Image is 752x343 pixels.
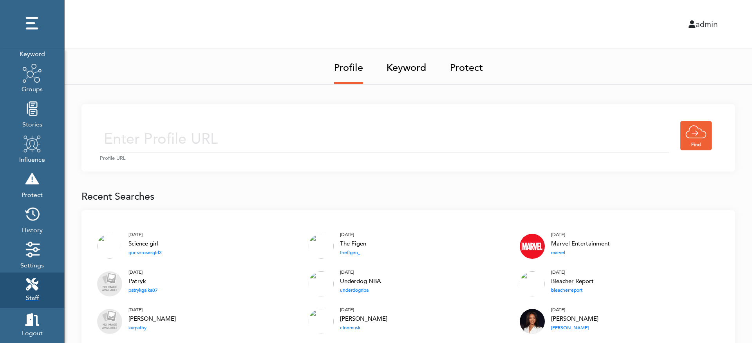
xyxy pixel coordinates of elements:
a: [DATE] Bleacher Report bleacherreport [551,268,594,294]
div: Marvel Entertainment [551,239,610,249]
img: groups.png [22,63,42,83]
img: underdognba_twitter.jpg [309,271,334,296]
a: Profile [334,49,363,84]
img: profile.png [22,134,42,153]
a: Protect [450,49,483,82]
a: Keyword [387,49,427,82]
div: Patryk [128,276,158,287]
div: elonmusk [340,324,387,332]
img: history.png [22,204,42,224]
div: Science girl [128,239,162,249]
a: [DATE] [PERSON_NAME] elonmusk [340,306,387,332]
small: Profile URL [100,155,717,162]
a: [DATE] The Figen thefigen_ [340,231,366,256]
div: [DATE] [551,306,598,314]
img: bb110f18-7a73-454a-8682-8d5a89c5d6e2 [309,234,334,259]
div: [DATE] [340,231,366,238]
img: risk.png [22,169,42,189]
span: Influence [19,153,45,164]
img: bleacherreport_twitter.jpg [520,271,545,296]
div: karpathy [128,324,176,332]
a: [DATE] [PERSON_NAME] [PERSON_NAME] [551,306,598,332]
div: The Figen [340,239,366,249]
img: dots.png [22,14,42,33]
div: [PERSON_NAME] [551,324,598,332]
div: [PERSON_NAME] [340,314,387,324]
div: [PERSON_NAME] [128,314,176,324]
div: patrykgalka07 [128,286,158,294]
div: admin [391,18,724,30]
span: History [22,224,43,235]
div: marvel [551,249,610,256]
div: Underdog NBA [340,276,381,287]
span: Logout [22,327,43,338]
span: Settings [20,259,44,270]
div: [DATE] [128,231,162,238]
img: k8vEBoCW.jpeg [520,234,545,259]
a: [DATE] Science girl gunsnrosesgirl3 [128,231,162,256]
img: settings.png [22,240,42,259]
span: Staff [26,292,39,303]
div: [DATE] [551,231,610,238]
img: no_image.png [97,271,122,296]
img: elonmusk_twitter.jpg [309,309,334,334]
div: [DATE] [340,306,387,314]
span: Stories [22,118,42,129]
div: thefigen_ [340,249,366,256]
a: [DATE] Patryk patrykgalka07 [128,268,158,294]
div: [DATE] [128,306,176,314]
div: Bleacher Report [551,276,594,287]
img: no_image.png [97,309,122,334]
input: Enter Profile URL [100,125,669,153]
div: [PERSON_NAME] [551,314,598,324]
img: bf3df493-ddae-46b6-ab18-31bc32daef67 [97,234,122,259]
div: [DATE] [551,268,594,276]
img: BwioAwkz.jpg [520,309,545,334]
div: gunsnrosesgirl3 [128,249,162,256]
div: bleacherreport [551,286,594,294]
span: Keyword [20,48,45,59]
a: [DATE] [PERSON_NAME] karpathy [128,306,176,332]
span: Groups [22,83,43,94]
a: [DATE] Marvel Entertainment marvel [551,231,610,256]
a: [DATE] Underdog NBA underdognba [340,268,381,294]
span: Protect [22,189,43,200]
div: underdognba [340,286,381,294]
img: find.png [680,121,712,150]
img: stories.png [22,99,42,118]
div: [DATE] [128,268,158,276]
div: [DATE] [340,268,381,276]
h1: Recent Searches [81,191,735,202]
